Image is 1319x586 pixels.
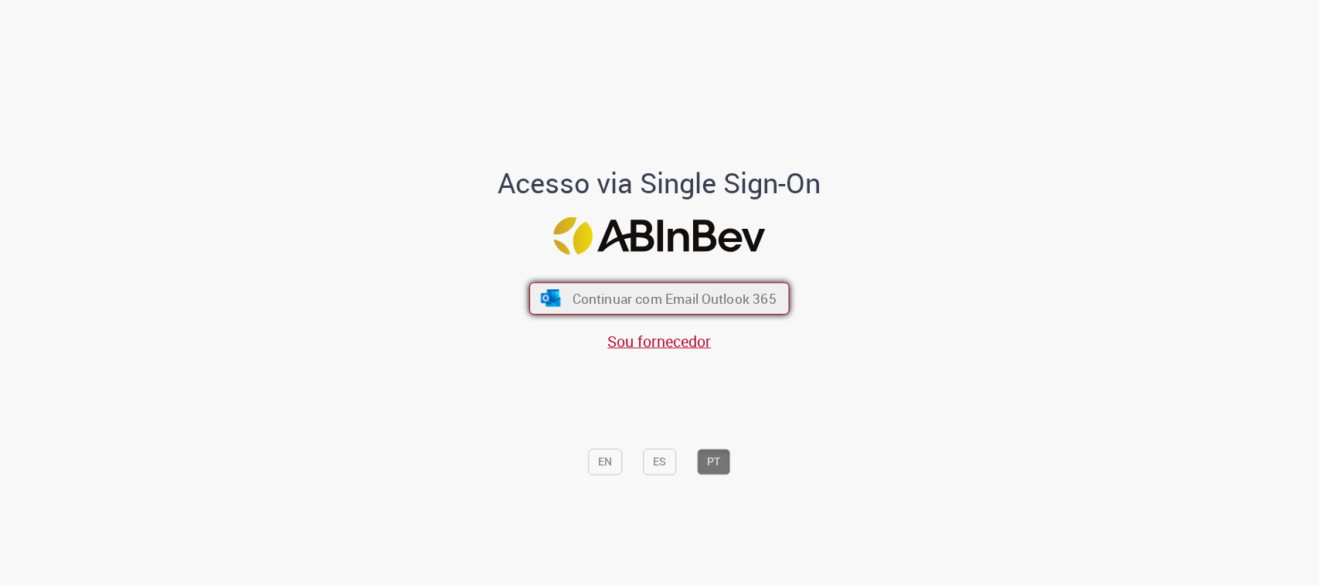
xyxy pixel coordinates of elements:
img: Logo ABInBev [554,216,766,254]
h1: Acesso via Single Sign-On [445,168,874,199]
button: ícone Azure/Microsoft 360 Continuar com Email Outlook 365 [529,282,790,315]
button: ES [644,449,677,475]
img: ícone Azure/Microsoft 360 [539,290,562,307]
button: PT [698,449,731,475]
a: Sou fornecedor [608,331,712,352]
button: EN [589,449,623,475]
span: Continuar com Email Outlook 365 [573,290,777,308]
